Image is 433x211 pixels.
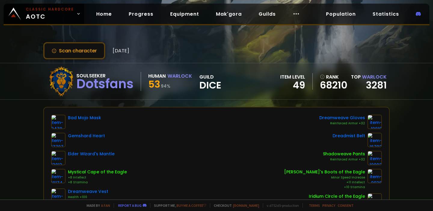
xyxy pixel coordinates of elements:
span: Made by [83,203,110,208]
span: 53 [148,77,160,91]
div: Shadoweave Pants [323,151,365,157]
div: Dreamweave Gloves [319,115,365,121]
div: rank [320,73,347,81]
div: Mystical Cape of the Eagle [68,169,127,175]
span: Support me, [150,203,206,208]
div: Dreamweave Vest [68,188,108,195]
div: Iridium Circle of the Eagle [309,193,365,200]
div: Bad Mojo Mask [68,115,101,121]
div: +8 Stamina [68,180,127,185]
div: Minor Speed Increase [284,175,365,180]
span: v. d752d5 - production [263,203,299,208]
div: guild [199,73,221,90]
a: a fan [101,203,110,208]
span: Dice [199,81,221,90]
div: +8 Intellect [68,175,127,180]
a: Home [91,8,117,20]
div: Top [351,73,387,81]
div: +10 Stamina [284,185,365,190]
div: Elder Wizard's Mantle [68,151,115,157]
a: Classic HardcoreAOTC [4,4,84,24]
div: Soulseeker [76,72,134,79]
small: Classic Hardcore [26,7,74,12]
button: Scan character [43,42,105,59]
img: item-9470 [51,115,66,129]
div: Health +100 [68,195,108,200]
div: Gemshard Heart [68,133,105,139]
a: Progress [124,8,158,20]
div: Dotsfans [76,79,134,88]
img: item-10021 [51,188,66,203]
a: Guilds [254,8,281,20]
div: [PERSON_NAME]'s Boots of the Eagle [284,169,365,175]
a: [DOMAIN_NAME] [233,203,259,208]
div: +11 Intellect [284,180,365,185]
a: Population [321,8,361,20]
a: Report a bug [118,203,142,208]
a: Equipment [165,8,204,20]
div: item level [280,73,305,81]
div: Human [148,72,166,80]
span: [DATE] [112,47,129,54]
a: Mak'gora [211,8,247,20]
img: item-9936 [367,169,382,183]
div: Reinforced Armor +32 [319,121,365,126]
a: Statistics [368,8,404,20]
a: Buy me a coffee [177,203,206,208]
img: item-10002 [367,151,382,165]
div: 49 [280,81,305,90]
a: 68210 [320,81,347,90]
div: Dreadmist Belt [333,133,365,139]
div: Reinforced Armor +32 [323,157,365,162]
span: Warlock [362,73,387,80]
span: Checkout [210,203,259,208]
a: Consent [338,203,354,208]
img: item-10019 [367,115,382,129]
a: Terms [309,203,320,208]
img: item-17707 [51,133,66,147]
span: AOTC [26,7,74,21]
div: Warlock [167,72,192,80]
img: item-16702 [367,133,382,147]
small: 94 % [161,83,170,89]
img: item-13013 [51,151,66,165]
a: 3281 [366,78,387,92]
img: item-10174 [51,169,66,183]
a: Privacy [322,203,335,208]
